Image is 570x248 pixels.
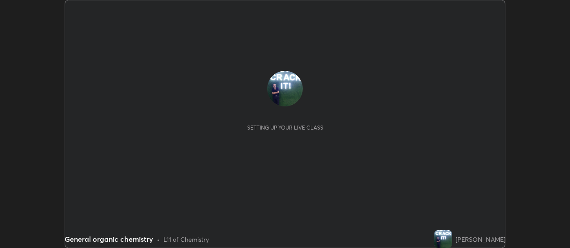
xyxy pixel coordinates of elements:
[456,235,505,244] div: [PERSON_NAME]
[247,124,323,131] div: Setting up your live class
[163,235,209,244] div: L11 of Chemistry
[434,230,452,248] img: 6f76c2d2639a4a348618b66a0b020041.jpg
[65,234,153,244] div: General organic chemistry
[267,71,303,106] img: 6f76c2d2639a4a348618b66a0b020041.jpg
[157,235,160,244] div: •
